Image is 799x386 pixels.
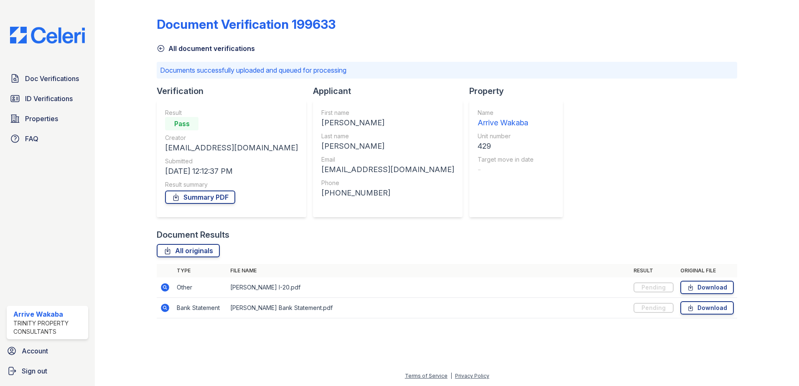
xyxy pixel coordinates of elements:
[321,187,454,199] div: [PHONE_NUMBER]
[321,140,454,152] div: [PERSON_NAME]
[25,94,73,104] span: ID Verifications
[157,244,220,257] a: All originals
[455,373,489,379] a: Privacy Policy
[680,281,734,294] a: Download
[405,373,448,379] a: Terms of Service
[677,264,737,277] th: Original file
[7,110,88,127] a: Properties
[634,282,674,292] div: Pending
[3,27,92,43] img: CE_Logo_Blue-a8612792a0a2168367f1c8372b55b34899dd931a85d93a1a3d3e32e68fde9ad4.png
[157,43,255,53] a: All document verifications
[3,343,92,359] a: Account
[321,179,454,187] div: Phone
[165,190,235,204] a: Summary PDF
[173,298,227,318] td: Bank Statement
[165,109,298,117] div: Result
[634,303,674,313] div: Pending
[22,366,47,376] span: Sign out
[157,85,313,97] div: Verification
[165,142,298,154] div: [EMAIL_ADDRESS][DOMAIN_NAME]
[478,117,534,129] div: Arrive Wakaba
[7,70,88,87] a: Doc Verifications
[450,373,452,379] div: |
[7,130,88,147] a: FAQ
[13,319,85,336] div: Trinity Property Consultants
[25,114,58,124] span: Properties
[478,109,534,129] a: Name Arrive Wakaba
[469,85,570,97] div: Property
[321,117,454,129] div: [PERSON_NAME]
[165,165,298,177] div: [DATE] 12:12:37 PM
[227,277,630,298] td: [PERSON_NAME] I-20.pdf
[173,264,227,277] th: Type
[165,134,298,142] div: Creator
[13,309,85,319] div: Arrive Wakaba
[321,155,454,164] div: Email
[227,264,630,277] th: File name
[321,109,454,117] div: First name
[165,180,298,189] div: Result summary
[25,134,38,144] span: FAQ
[25,74,79,84] span: Doc Verifications
[630,264,677,277] th: Result
[321,164,454,175] div: [EMAIL_ADDRESS][DOMAIN_NAME]
[165,117,198,130] div: Pass
[22,346,48,356] span: Account
[165,157,298,165] div: Submitted
[7,90,88,107] a: ID Verifications
[478,164,534,175] div: -
[478,109,534,117] div: Name
[478,155,534,164] div: Target move in date
[478,132,534,140] div: Unit number
[478,140,534,152] div: 429
[313,85,469,97] div: Applicant
[157,17,336,32] div: Document Verification 199633
[157,229,229,241] div: Document Results
[227,298,630,318] td: [PERSON_NAME] Bank Statement.pdf
[680,301,734,315] a: Download
[160,65,734,75] p: Documents successfully uploaded and queued for processing
[321,132,454,140] div: Last name
[3,363,92,379] a: Sign out
[173,277,227,298] td: Other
